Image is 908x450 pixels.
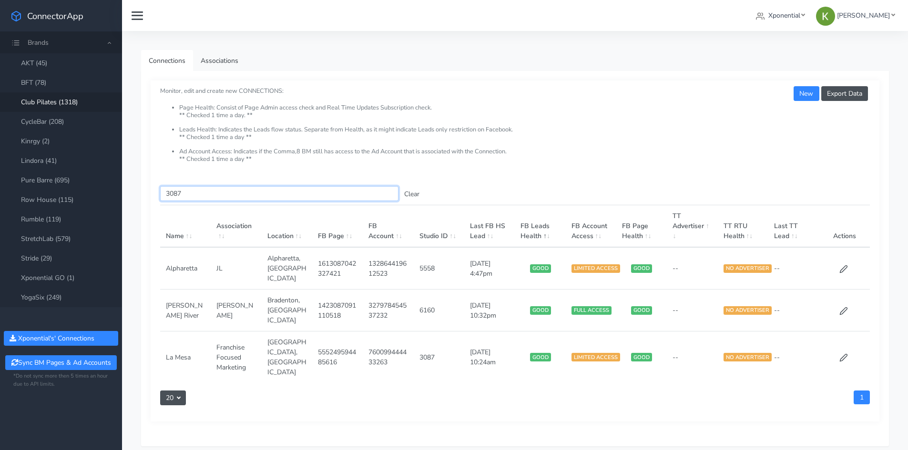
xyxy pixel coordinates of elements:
[5,355,116,370] button: Sync BM Pages & Ad Accounts
[631,353,652,361] span: GOOD
[179,148,870,163] li: Ad Account Access: Indicates if the Comma,8 BM still has access to the Ad Account that is associa...
[724,353,772,361] span: NO ADVERTISER
[312,205,363,248] th: FB Page
[262,247,312,290] td: Alpharetta,[GEOGRAPHIC_DATA]
[768,205,819,248] th: Last TT Lead
[768,331,819,383] td: --
[768,290,819,331] td: --
[464,205,515,248] th: Last FB HS Lead
[530,353,551,361] span: GOOD
[414,290,464,331] td: 6160
[530,264,551,273] span: GOOD
[211,205,261,248] th: Association
[13,372,109,389] small: *Do not sync more then 5 times an hour due to API limits.
[262,331,312,383] td: [GEOGRAPHIC_DATA],[GEOGRAPHIC_DATA]
[816,7,835,26] img: Kristine Lee
[211,290,261,331] td: [PERSON_NAME]
[312,290,363,331] td: 1423087091110518
[211,331,261,383] td: Franchise Focused Marketing
[141,50,193,71] a: Connections
[262,205,312,248] th: Location
[768,11,800,20] span: Xponential
[262,290,312,331] td: Bradenton,[GEOGRAPHIC_DATA]
[160,79,870,163] small: Monitor, edit and create new CONNECTIONS:
[837,11,890,20] span: [PERSON_NAME]
[821,86,868,101] button: Export Data
[414,247,464,290] td: 5558
[414,331,464,383] td: 3087
[464,331,515,383] td: [DATE] 10:24am
[160,247,211,290] td: Alpharetta
[312,331,363,383] td: 555249594485616
[179,126,870,148] li: Leads Health: Indicates the Leads flow status. Separate from Health, as it might indicate Leads o...
[571,353,620,361] span: LIMITED ACCESS
[616,205,667,248] th: FB Page Health
[724,306,772,315] span: NO ADVERTISER
[27,10,83,22] span: ConnectorApp
[363,205,413,248] th: FB Account
[193,50,246,71] a: Associations
[363,331,413,383] td: 760099444433263
[160,390,186,405] button: 20
[819,205,870,248] th: Actions
[530,306,551,315] span: GOOD
[794,86,819,101] button: New
[631,306,652,315] span: GOOD
[667,290,717,331] td: --
[464,290,515,331] td: [DATE] 10:32pm
[414,205,464,248] th: Studio ID
[4,331,118,346] button: Xponential's' Connections
[160,205,211,248] th: Name
[363,247,413,290] td: 132864419612523
[571,306,612,315] span: FULL ACCESS
[718,205,768,248] th: TT RTU Health
[312,247,363,290] td: 1613087042327421
[566,205,616,248] th: FB Account Access
[179,104,870,126] li: Page Health: Consist of Page Admin access check and Real Time Updates Subscription check. ** Chec...
[28,38,49,47] span: Brands
[667,247,717,290] td: --
[752,7,809,24] a: Xponential
[667,205,717,248] th: TT Advertiser
[160,290,211,331] td: [PERSON_NAME] River
[667,331,717,383] td: --
[464,247,515,290] td: [DATE] 4:47pm
[211,247,261,290] td: JL
[854,390,870,404] a: 1
[768,247,819,290] td: --
[398,187,425,201] button: Clear
[812,7,898,24] a: [PERSON_NAME]
[571,264,620,273] span: LIMITED ACCESS
[160,186,398,201] input: enter text you want to search
[724,264,772,273] span: NO ADVERTISER
[363,290,413,331] td: 327978454537232
[631,264,652,273] span: GOOD
[160,331,211,383] td: La Mesa
[515,205,565,248] th: FB Leads Health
